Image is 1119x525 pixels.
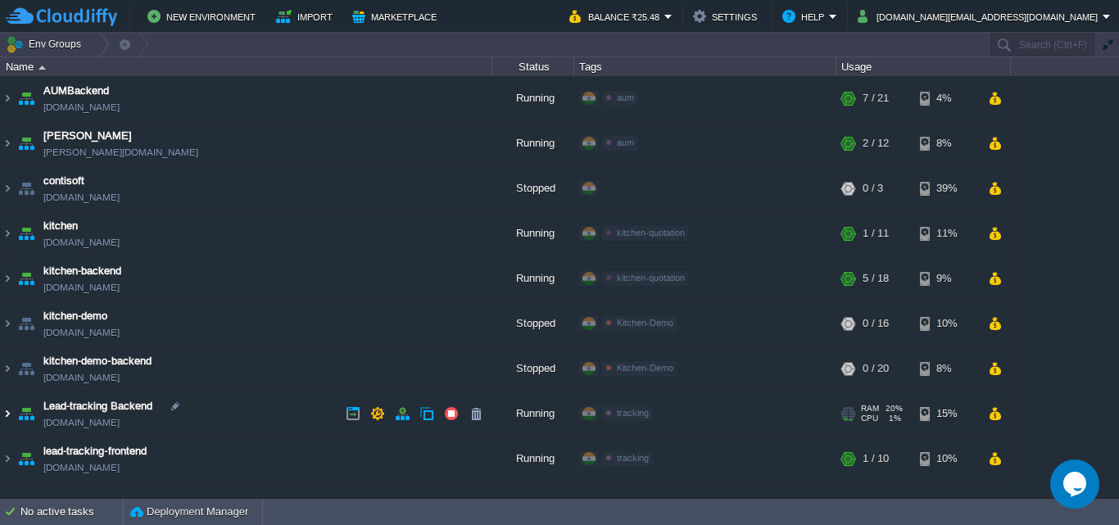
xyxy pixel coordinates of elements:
[20,499,123,525] div: No active tasks
[15,211,38,256] img: AMDAwAAAACH5BAEAAAAALAAAAAABAAEAAAICRAEAOw==
[43,234,120,251] a: [DOMAIN_NAME]
[6,33,87,56] button: Env Groups
[43,353,152,369] a: kitchen-demo-backend
[1,437,14,481] img: AMDAwAAAACH5BAEAAAAALAAAAAABAAEAAAICRAEAOw==
[920,391,973,436] div: 15%
[1,301,14,346] img: AMDAwAAAACH5BAEAAAAALAAAAAABAAEAAAICRAEAOw==
[617,363,673,373] span: Kitchen-Demo
[43,218,78,234] a: kitchen
[15,166,38,210] img: AMDAwAAAACH5BAEAAAAALAAAAAABAAEAAAICRAEAOw==
[493,57,573,76] div: Status
[863,121,889,165] div: 2 / 12
[693,7,762,26] button: Settings
[492,76,574,120] div: Running
[863,76,889,120] div: 7 / 21
[43,279,120,296] a: [DOMAIN_NAME]
[863,346,889,391] div: 0 / 20
[1050,459,1103,509] iframe: chat widget
[43,324,120,341] a: [DOMAIN_NAME]
[1,166,14,210] img: AMDAwAAAACH5BAEAAAAALAAAAAABAAEAAAICRAEAOw==
[920,256,973,301] div: 9%
[492,437,574,481] div: Running
[39,66,46,70] img: AMDAwAAAACH5BAEAAAAALAAAAAABAAEAAAICRAEAOw==
[575,57,836,76] div: Tags
[43,308,107,324] a: kitchen-demo
[863,211,889,256] div: 1 / 11
[492,346,574,391] div: Stopped
[15,346,38,391] img: AMDAwAAAACH5BAEAAAAALAAAAAABAAEAAAICRAEAOw==
[1,211,14,256] img: AMDAwAAAACH5BAEAAAAALAAAAAABAAEAAAICRAEAOw==
[43,189,120,206] a: [DOMAIN_NAME]
[2,57,492,76] div: Name
[1,256,14,301] img: AMDAwAAAACH5BAEAAAAALAAAAAABAAEAAAICRAEAOw==
[617,93,634,102] span: aum
[492,391,574,436] div: Running
[15,437,38,481] img: AMDAwAAAACH5BAEAAAAALAAAAAABAAEAAAICRAEAOw==
[920,76,973,120] div: 4%
[6,7,117,27] img: CloudJiffy
[43,369,120,386] a: [DOMAIN_NAME]
[15,121,38,165] img: AMDAwAAAACH5BAEAAAAALAAAAAABAAEAAAICRAEAOw==
[15,301,38,346] img: AMDAwAAAACH5BAEAAAAALAAAAAABAAEAAAICRAEAOw==
[492,121,574,165] div: Running
[861,414,878,423] span: CPU
[920,346,973,391] div: 8%
[130,504,248,520] button: Deployment Manager
[617,318,673,328] span: Kitchen-Demo
[617,408,649,418] span: tracking
[43,83,109,99] a: AUMBackend
[43,414,120,431] a: [DOMAIN_NAME]
[43,459,120,476] a: [DOMAIN_NAME]
[863,301,889,346] div: 0 / 16
[863,256,889,301] div: 5 / 18
[492,256,574,301] div: Running
[861,404,879,414] span: RAM
[352,7,442,26] button: Marketplace
[43,398,152,414] a: Lead-tracking Backend
[617,273,685,283] span: kitchen-quotation
[276,7,338,26] button: Import
[43,144,198,161] a: [PERSON_NAME][DOMAIN_NAME]
[1,346,14,391] img: AMDAwAAAACH5BAEAAAAALAAAAAABAAEAAAICRAEAOw==
[858,7,1103,26] button: [DOMAIN_NAME][EMAIL_ADDRESS][DOMAIN_NAME]
[920,211,973,256] div: 11%
[15,256,38,301] img: AMDAwAAAACH5BAEAAAAALAAAAAABAAEAAAICRAEAOw==
[492,166,574,210] div: Stopped
[617,453,649,463] span: tracking
[569,7,664,26] button: Balance ₹25.48
[863,437,889,481] div: 1 / 10
[43,99,120,115] a: [DOMAIN_NAME]
[920,437,973,481] div: 10%
[617,228,685,238] span: kitchen-quotation
[886,404,903,414] span: 20%
[492,301,574,346] div: Stopped
[920,121,973,165] div: 8%
[1,76,14,120] img: AMDAwAAAACH5BAEAAAAALAAAAAABAAEAAAICRAEAOw==
[1,391,14,436] img: AMDAwAAAACH5BAEAAAAALAAAAAABAAEAAAICRAEAOw==
[43,443,147,459] a: lead-tracking-frontend
[1,121,14,165] img: AMDAwAAAACH5BAEAAAAALAAAAAABAAEAAAICRAEAOw==
[863,166,883,210] div: 0 / 3
[43,128,132,144] a: [PERSON_NAME]
[147,7,260,26] button: New Environment
[782,7,829,26] button: Help
[15,391,38,436] img: AMDAwAAAACH5BAEAAAAALAAAAAABAAEAAAICRAEAOw==
[617,138,634,147] span: aum
[15,76,38,120] img: AMDAwAAAACH5BAEAAAAALAAAAAABAAEAAAICRAEAOw==
[920,166,973,210] div: 39%
[837,57,1010,76] div: Usage
[920,301,973,346] div: 10%
[492,211,574,256] div: Running
[43,263,121,279] a: kitchen-backend
[43,173,84,189] a: contisoft
[885,414,901,423] span: 1%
